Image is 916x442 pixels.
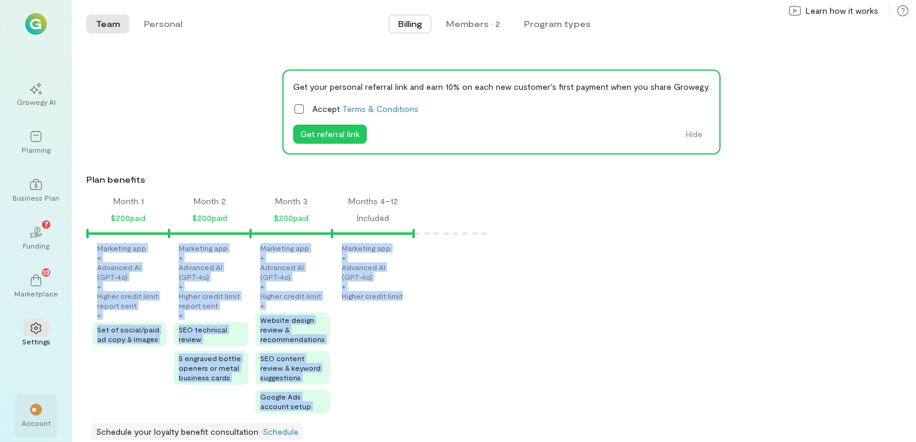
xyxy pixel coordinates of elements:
div: Get your personal referral link and earn 10% on each new customer's first payment when you share ... [293,80,710,93]
button: Billing [388,14,432,34]
a: Business Plan [14,169,58,212]
div: $200 paid [111,211,146,225]
div: Advanced AI (GPT‑4o) [342,262,411,281]
span: Learn how it works [806,5,878,17]
div: + [260,301,264,310]
span: 5 engraved bottle openers or metal business cards [179,354,241,382]
div: + [179,281,183,291]
div: + [97,281,101,291]
button: Program types [514,14,600,34]
div: $200 paid [274,211,309,225]
div: Higher credit limit [342,291,403,301]
div: Members · 2 [446,18,500,30]
div: $200 paid [192,211,227,225]
div: Advanced AI (GPT‑4o) [97,262,167,281]
span: SEO technical review [179,325,227,343]
div: Months 4–12 [348,195,398,207]
div: + [179,253,183,262]
a: Marketplace [14,265,58,308]
div: Month 1 [113,195,144,207]
div: Month 2 [194,195,226,207]
div: + [97,310,101,320]
div: Marketplace [14,289,58,298]
span: Website design review & recommendations [260,316,325,343]
a: Schedule [263,426,299,437]
a: Planning [14,121,58,164]
div: + [97,253,101,262]
div: Marketing app [342,243,391,253]
div: Marketing app [97,243,146,253]
div: + [179,310,183,320]
div: Account [22,418,51,428]
div: Plan benefits [86,174,911,186]
span: Google Ads account setup [260,392,311,410]
div: + [342,281,346,291]
button: Members · 2 [436,14,510,34]
div: Marketing app [179,243,228,253]
div: Higher credit limit [260,291,321,301]
div: Higher credit limit report sent [97,291,167,310]
button: Team [86,14,129,34]
div: + [342,253,346,262]
span: Set of social/paid ad copy & images [97,325,159,343]
a: Terms & Conditions [342,104,418,114]
div: Funding [23,241,49,250]
div: Advanced AI (GPT‑4o) [260,262,330,281]
span: 7 [44,219,49,229]
span: 13 [43,267,50,277]
span: SEO content review & keyword suggestions [260,354,321,382]
div: Advanced AI (GPT‑4o) [179,262,248,281]
div: + [260,281,264,291]
span: Billing [398,18,422,30]
div: Marketing app [260,243,309,253]
span: Accept [312,102,418,115]
button: Get referral link [293,125,367,144]
div: Planning [22,145,50,155]
button: Personal [134,14,192,34]
a: Funding [14,217,58,260]
a: Growegy AI [14,73,58,116]
div: Month 3 [275,195,308,207]
div: + [260,253,264,262]
div: Growegy AI [17,97,56,107]
button: Hide [679,125,710,144]
div: Included [357,211,389,225]
div: Higher credit limit report sent [179,291,248,310]
a: Settings [14,313,58,356]
div: Business Plan [13,193,59,202]
div: Settings [22,337,50,346]
span: Schedule your loyalty benefit consultation · [96,426,263,437]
